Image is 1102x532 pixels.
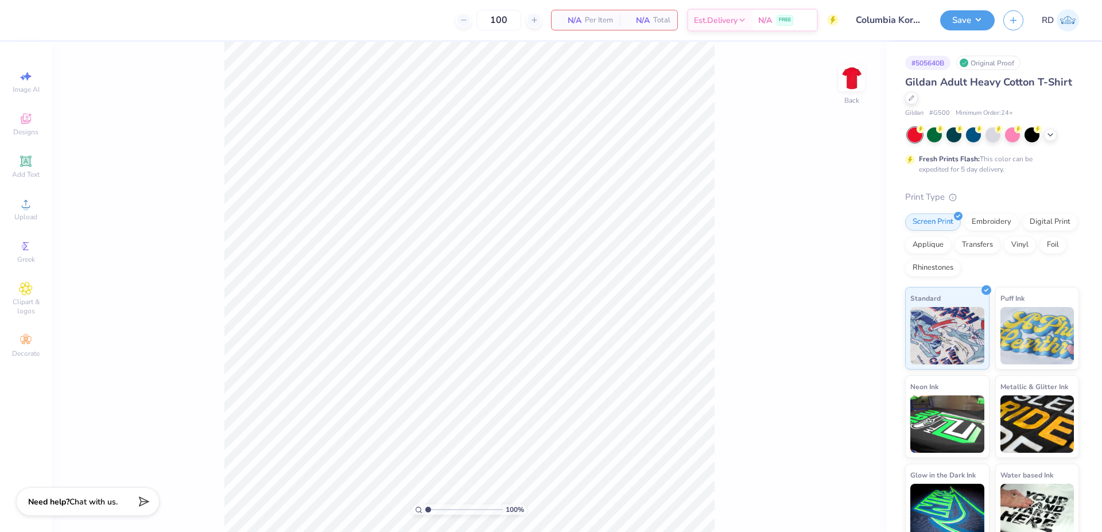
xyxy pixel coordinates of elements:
span: Neon Ink [910,380,938,393]
span: Glow in the Dark Ink [910,469,976,481]
div: # 505640B [905,56,950,70]
span: Clipart & logos [6,297,46,316]
span: Standard [910,292,941,304]
span: Chat with us. [69,496,118,507]
a: RD [1042,9,1079,32]
div: Print Type [905,191,1079,204]
div: Transfers [954,236,1000,254]
span: Gildan Adult Heavy Cotton T-Shirt [905,75,1072,89]
strong: Need help? [28,496,69,507]
div: Back [844,95,859,106]
input: – – [476,10,521,30]
span: N/A [627,14,650,26]
span: Decorate [12,349,40,358]
span: Est. Delivery [694,14,738,26]
strong: Fresh Prints Flash: [919,154,980,164]
span: Designs [13,127,38,137]
input: Untitled Design [847,9,932,32]
span: Per Item [585,14,613,26]
span: N/A [758,14,772,26]
button: Save [940,10,995,30]
span: Water based Ink [1000,469,1053,481]
span: Metallic & Glitter Ink [1000,380,1068,393]
span: Total [653,14,670,26]
span: Upload [14,212,37,222]
img: Standard [910,307,984,364]
span: Image AI [13,85,40,94]
div: Vinyl [1004,236,1036,254]
img: Rommel Del Rosario [1057,9,1079,32]
div: Digital Print [1022,213,1078,231]
span: # G500 [929,108,950,118]
img: Puff Ink [1000,307,1074,364]
div: Screen Print [905,213,961,231]
span: RD [1042,14,1054,27]
img: Back [840,67,863,90]
span: Greek [17,255,35,264]
img: Neon Ink [910,395,984,453]
img: Metallic & Glitter Ink [1000,395,1074,453]
div: This color can be expedited for 5 day delivery. [919,154,1060,174]
span: 100 % [506,504,524,515]
div: Embroidery [964,213,1019,231]
span: Gildan [905,108,923,118]
span: N/A [558,14,581,26]
span: FREE [779,16,791,24]
div: Original Proof [956,56,1020,70]
span: Minimum Order: 24 + [956,108,1013,118]
span: Add Text [12,170,40,179]
div: Rhinestones [905,259,961,277]
div: Applique [905,236,951,254]
span: Puff Ink [1000,292,1025,304]
div: Foil [1039,236,1066,254]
